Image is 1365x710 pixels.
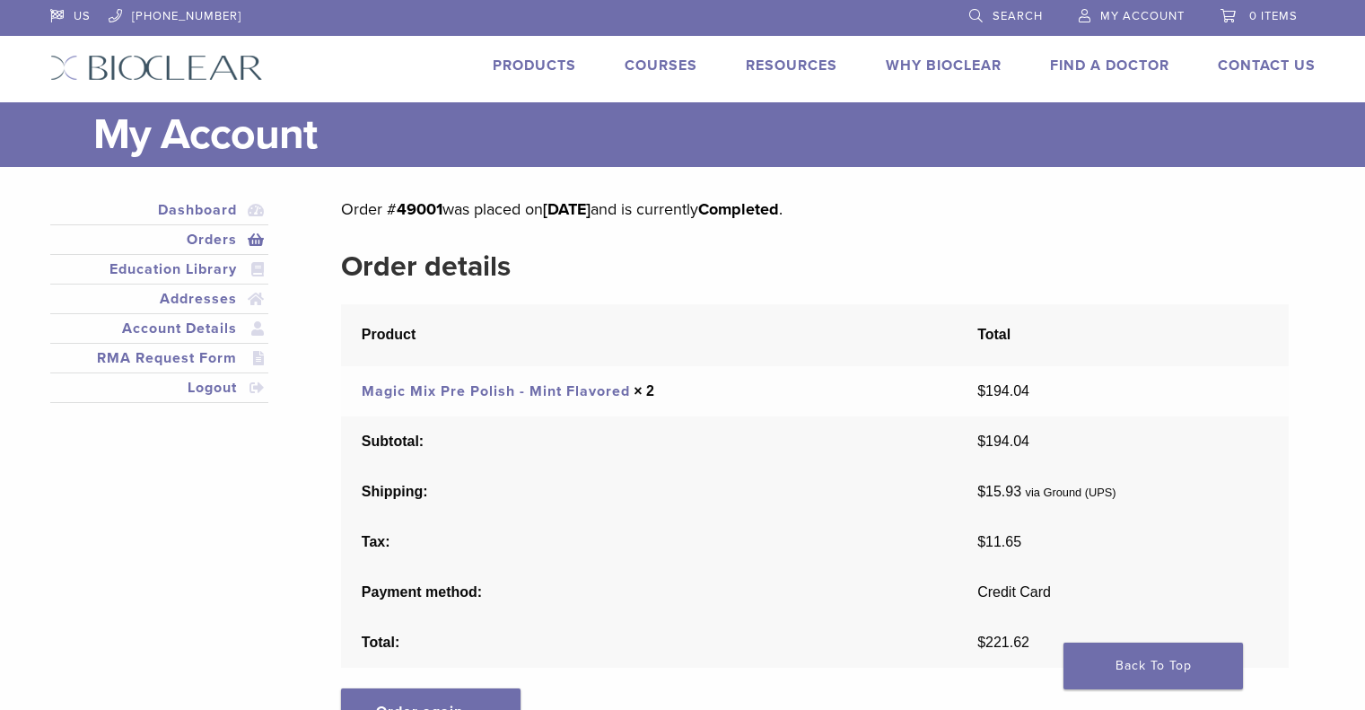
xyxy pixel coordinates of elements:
[54,259,266,280] a: Education Library
[54,347,266,369] a: RMA Request Form
[1063,643,1243,689] a: Back To Top
[977,635,985,650] span: $
[341,618,957,668] th: Total:
[977,383,1029,399] bdi: 194.04
[341,245,1288,288] h2: Order details
[543,199,591,219] mark: [DATE]
[341,416,957,467] th: Subtotal:
[1026,486,1116,499] small: via Ground (UPS)
[625,57,697,75] a: Courses
[1100,9,1185,23] span: My Account
[93,102,1316,167] h1: My Account
[958,567,1289,618] td: Credit Card
[977,484,985,499] span: $
[54,229,266,250] a: Orders
[341,196,1288,223] p: Order # was placed on and is currently .
[1249,9,1298,23] span: 0 items
[1218,57,1316,75] a: Contact Us
[341,517,957,567] th: Tax:
[977,434,1029,449] span: 194.04
[50,55,263,81] img: Bioclear
[977,383,985,399] span: $
[634,383,654,399] strong: × 2
[50,196,269,425] nav: Account pages
[977,635,1029,650] span: 221.62
[698,199,779,219] mark: Completed
[1050,57,1169,75] a: Find A Doctor
[958,304,1289,366] th: Total
[54,288,266,310] a: Addresses
[362,382,630,400] a: Magic Mix Pre Polish - Mint Flavored
[54,318,266,339] a: Account Details
[54,199,266,221] a: Dashboard
[341,304,957,366] th: Product
[977,434,985,449] span: $
[977,484,1021,499] span: 15.93
[886,57,1002,75] a: Why Bioclear
[977,534,985,549] span: $
[341,567,957,618] th: Payment method:
[977,534,1021,549] span: 11.65
[341,467,957,517] th: Shipping:
[397,199,442,219] mark: 49001
[54,377,266,399] a: Logout
[993,9,1043,23] span: Search
[746,57,837,75] a: Resources
[493,57,576,75] a: Products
